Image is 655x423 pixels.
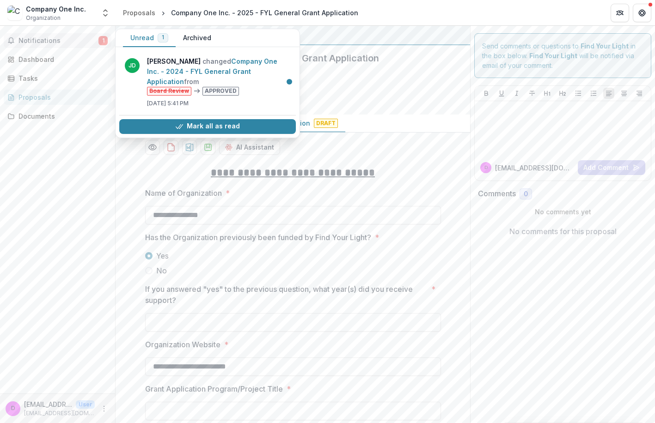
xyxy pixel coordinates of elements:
span: 1 [98,36,108,45]
span: Yes [156,250,169,261]
button: Get Help [633,4,651,22]
nav: breadcrumb [119,6,362,19]
p: Grant Application Program/Project Title [145,383,283,394]
button: Align Center [618,88,630,99]
p: [EMAIL_ADDRESS][DOMAIN_NAME] [24,399,72,409]
span: Draft [314,119,338,128]
span: 0 [524,190,528,198]
p: No comments yet [478,207,648,217]
div: Company One Inc. - 2025 - FYL General Grant Application [171,8,358,18]
p: Organization Website [145,339,220,350]
button: Underline [496,88,507,99]
button: Align Left [603,88,614,99]
button: Partners [611,4,629,22]
button: Bullet List [573,88,584,99]
button: download-proposal [182,140,197,155]
h2: Comments [478,189,516,198]
button: Strike [526,88,538,99]
button: Unread [123,29,176,47]
button: Heading 1 [542,88,553,99]
div: Proposals [18,92,104,102]
div: Tasks [18,73,104,83]
button: More [98,403,110,414]
p: If you answered "yes" to the previous question, what year(s) did you receive support? [145,284,428,306]
p: Has the Organization previously been funded by Find Your Light? [145,232,371,243]
p: changed from [147,56,290,96]
div: Proposals [123,8,155,18]
div: Send comments or questions to in the box below. will be notified via email of your comment. [474,33,651,78]
button: Notifications1 [4,33,111,48]
button: Archived [176,29,219,47]
button: AI Assistant [219,140,280,155]
button: download-proposal [164,140,178,155]
div: development@companyone.org [11,405,15,411]
button: Heading 2 [557,88,568,99]
button: Bold [481,88,492,99]
a: Dashboard [4,52,111,67]
strong: Find Your Light [581,42,629,50]
a: Proposals [4,90,111,105]
button: Ordered List [588,88,599,99]
p: Name of Organization [145,187,222,199]
button: Italicize [511,88,522,99]
p: User [76,400,95,409]
button: Mark all as read [119,119,296,134]
strong: Find Your Light [529,52,577,60]
span: Organization [26,14,61,22]
span: No [156,265,167,276]
div: Company One Inc. [26,4,86,14]
p: [EMAIL_ADDRESS][DOMAIN_NAME] [24,409,95,417]
div: development@companyone.org [484,165,488,170]
span: 1 [162,34,164,41]
a: Documents [4,109,111,124]
div: Dashboard [18,54,104,64]
button: Align Right [634,88,645,99]
p: No comments for this proposal [509,226,617,237]
a: Tasks [4,71,111,86]
a: Proposals [119,6,159,19]
p: [EMAIL_ADDRESS][DOMAIN_NAME] [495,163,574,173]
button: Add Comment [578,160,645,175]
button: Open entity switcher [99,4,112,22]
button: download-proposal [201,140,215,155]
span: Notifications [18,37,98,45]
a: Company One Inc. - 2024 - FYL General Grant Application [147,57,277,85]
button: Preview ef0564a5-bc22-4c6a-88e8-9c3bdd754e45-0.pdf [145,140,160,155]
img: Company One Inc. [7,6,22,20]
div: Documents [18,111,104,121]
